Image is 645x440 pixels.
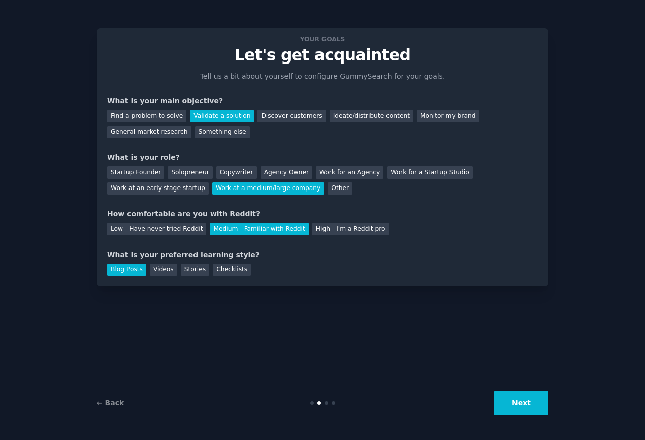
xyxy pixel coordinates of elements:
div: General market research [107,126,191,139]
div: Work at an early stage startup [107,182,209,195]
a: ← Back [97,399,124,407]
div: Validate a solution [190,110,254,122]
div: Find a problem to solve [107,110,186,122]
div: Blog Posts [107,264,146,276]
div: Work at a medium/large company [212,182,324,195]
span: Your goals [298,34,347,44]
div: What is your main objective? [107,96,538,106]
div: High - I'm a Reddit pro [312,223,389,235]
div: Ideate/distribute content [330,110,413,122]
div: Discover customers [257,110,326,122]
div: Copywriter [216,166,257,179]
div: How comfortable are you with Reddit? [107,209,538,219]
div: Agency Owner [261,166,312,179]
div: Videos [150,264,177,276]
p: Tell us a bit about yourself to configure GummySearch for your goals. [196,71,449,82]
div: Low - Have never tried Reddit [107,223,206,235]
div: What is your preferred learning style? [107,249,538,260]
p: Let's get acquainted [107,46,538,64]
div: Checklists [213,264,251,276]
div: Work for an Agency [316,166,383,179]
button: Next [494,391,548,415]
div: Medium - Familiar with Reddit [210,223,308,235]
div: Work for a Startup Studio [387,166,472,179]
div: Startup Founder [107,166,164,179]
div: Stories [181,264,209,276]
div: What is your role? [107,152,538,163]
div: Something else [195,126,250,139]
div: Other [328,182,352,195]
div: Monitor my brand [417,110,479,122]
div: Solopreneur [168,166,212,179]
